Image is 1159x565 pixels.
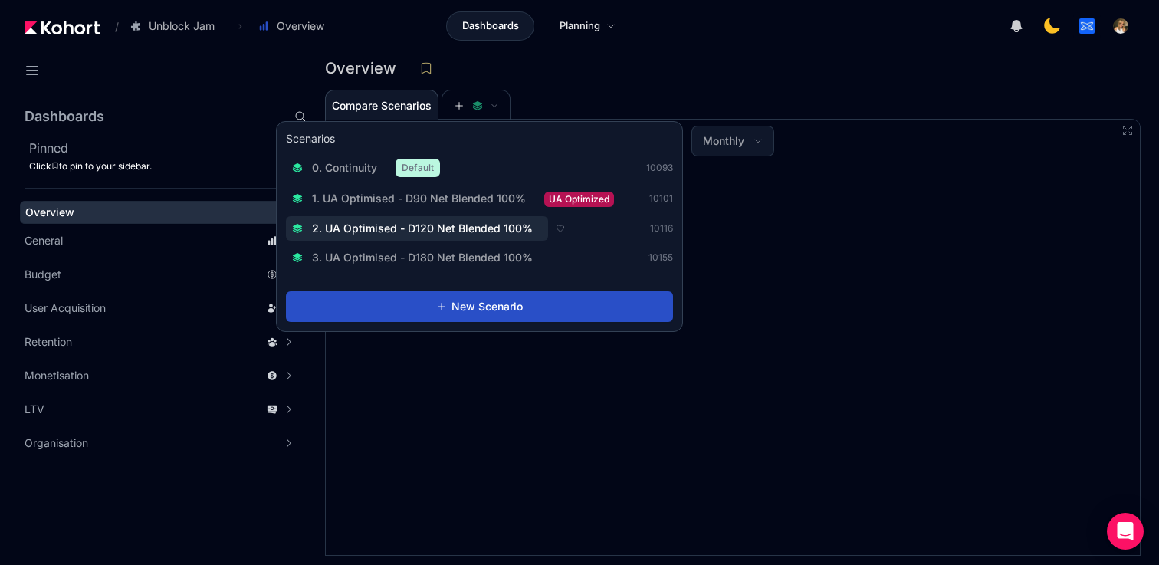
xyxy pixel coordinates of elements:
a: Planning [543,11,632,41]
img: logo_tapnation_logo_20240723112628242335.jpg [1079,18,1095,34]
img: Kohort logo [25,21,100,34]
button: 3. UA Optimised - D180 Net Blended 100% [286,245,548,270]
button: Fullscreen [1121,124,1134,136]
span: Planning [560,18,600,34]
span: User Acquisition [25,301,106,316]
button: 1. UA Optimised - D90 Net Blended 100%UA Optimized [286,186,620,212]
button: Unblock Jam [122,13,231,39]
span: 10155 [648,251,673,264]
span: Retention [25,334,72,350]
span: › [235,20,245,32]
span: New Scenario [451,299,523,314]
span: UA Optimized [544,192,614,207]
button: 2. UA Optimised - D120 Net Blended 100% [286,216,548,241]
button: 0. ContinuityDefault [286,154,446,182]
h3: Scenarios [286,131,335,149]
span: Default [396,159,440,177]
span: General [25,233,63,248]
button: Monthly [692,126,773,156]
div: Click to pin to your sidebar. [29,160,307,172]
a: Overview [20,201,281,224]
span: 10101 [649,192,673,205]
span: 0. Continuity [312,160,377,176]
span: 3. UA Optimised - D180 Net Blended 100% [312,250,533,265]
span: Compare Scenarios [332,100,432,111]
span: 1. UA Optimised - D90 Net Blended 100% [312,191,526,206]
span: / [103,18,119,34]
a: Dashboards [446,11,534,41]
span: 10093 [646,162,673,174]
span: LTV [25,402,44,417]
span: 2. UA Optimised - D120 Net Blended 100% [312,221,533,236]
div: Open Intercom Messenger [1107,513,1144,550]
button: New Scenario [286,291,673,322]
span: 10116 [650,222,673,235]
span: Overview [277,18,324,34]
span: Dashboards [462,18,519,34]
span: Monetisation [25,368,89,383]
span: Budget [25,267,61,282]
span: Unblock Jam [149,18,215,34]
button: Overview [250,13,340,39]
h3: Overview [325,61,405,76]
h2: Pinned [29,139,307,157]
span: Organisation [25,435,88,451]
h2: Dashboards [25,110,104,123]
span: Overview [25,205,74,218]
span: Monthly [703,133,744,149]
